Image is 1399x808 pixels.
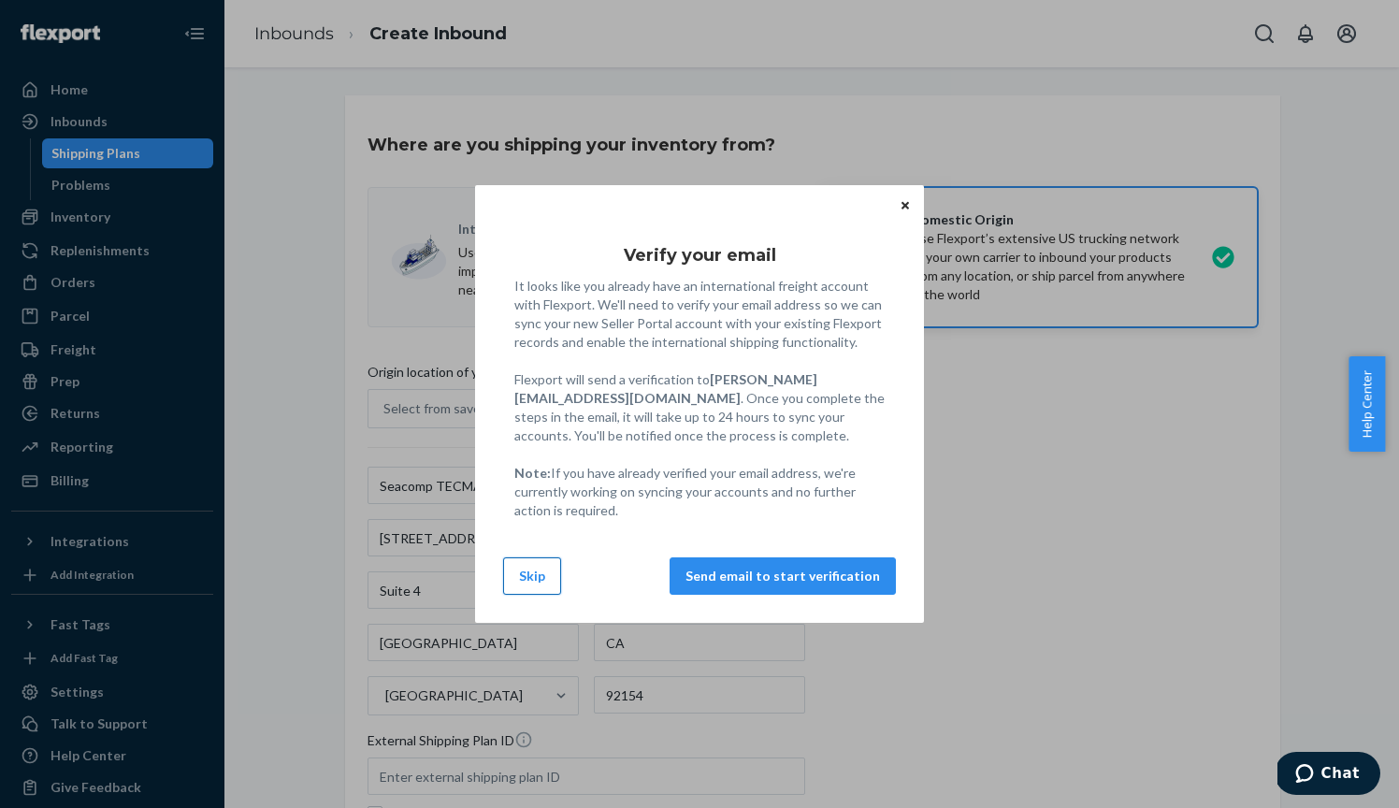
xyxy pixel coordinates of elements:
h3: Verify your email [624,243,776,267]
button: Close [896,195,915,215]
button: Send email to start verification [670,557,896,595]
p: It looks like you already have an international freight account with Flexport. We'll need to veri... [514,277,885,520]
button: Skip [503,557,561,595]
span: Chat [44,13,82,30]
strong: Note: [514,465,551,481]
